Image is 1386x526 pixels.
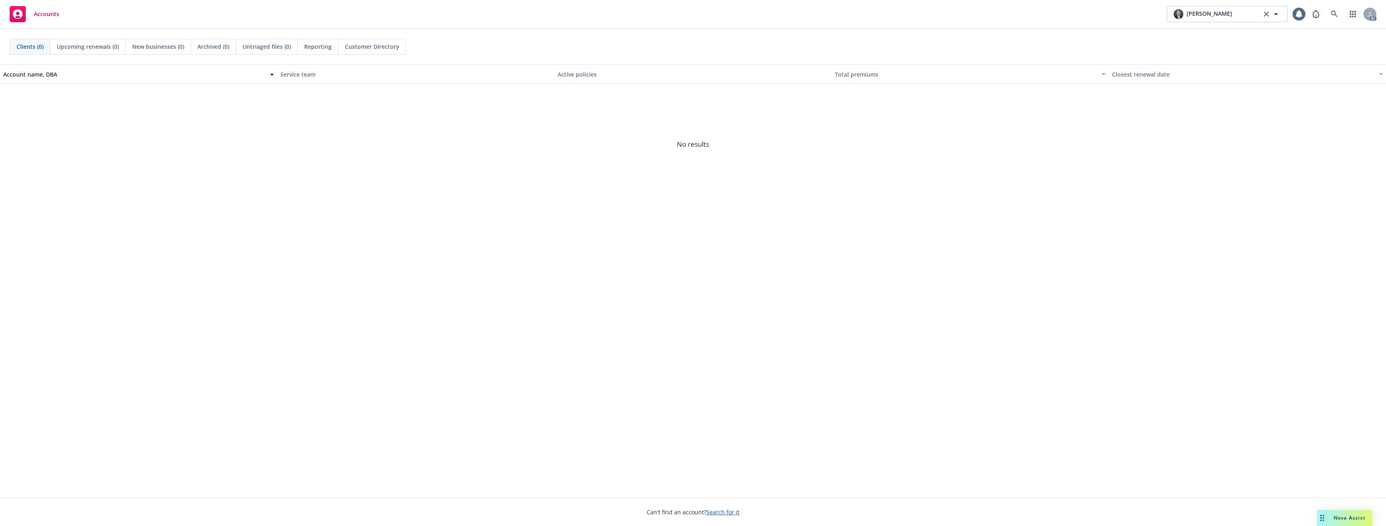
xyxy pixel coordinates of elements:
button: Service team [277,64,554,84]
button: Total premiums [832,64,1109,84]
span: Accounts [34,11,59,17]
span: [PERSON_NAME] [1187,9,1232,19]
span: Upcoming renewals (0) [57,42,119,51]
span: Can't find an account? [647,508,739,516]
a: Search [1326,6,1342,22]
img: photo [1174,9,1183,19]
a: Switch app [1345,6,1361,22]
button: Nova Assist [1317,510,1372,526]
div: Service team [280,70,551,79]
span: Customer Directory [345,42,399,51]
button: photo[PERSON_NAME]clear selection [1167,6,1288,22]
span: Clients (0) [17,42,44,51]
button: Active policies [554,64,832,84]
a: Report a Bug [1308,6,1324,22]
a: clear selection [1262,9,1271,19]
div: Total premiums [835,70,1097,79]
span: Untriaged files (0) [243,42,291,51]
span: New businesses (0) [132,42,184,51]
a: Search for it [706,508,739,516]
div: Account name, DBA [3,70,265,79]
span: Reporting [304,42,332,51]
button: Closest renewal date [1109,64,1386,84]
span: Archived (0) [197,42,229,51]
a: Accounts [6,3,62,25]
div: Active policies [558,70,828,79]
span: Nova Assist [1334,514,1365,521]
div: Drag to move [1317,510,1327,526]
div: Closest renewal date [1112,70,1374,79]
